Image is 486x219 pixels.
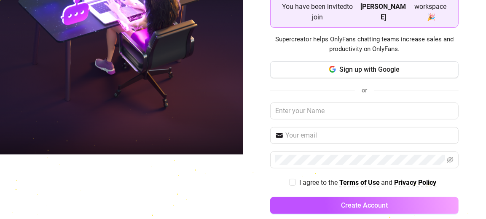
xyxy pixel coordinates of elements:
input: Your email [285,130,454,141]
span: eye-invisible [447,157,454,163]
strong: [PERSON_NAME] [361,3,406,21]
button: Sign up with Google [270,61,459,78]
span: Create Account [341,201,388,209]
span: I agree to the [299,178,339,187]
button: Create Account [270,197,459,214]
a: Terms of Use [339,178,380,187]
input: Enter your Name [270,103,459,119]
span: Sign up with Google [339,65,400,73]
strong: Terms of Use [339,178,380,187]
span: and [381,178,395,187]
span: workspace 🎉 [410,1,451,22]
strong: Privacy Policy [395,178,437,187]
span: or [362,87,368,94]
a: Privacy Policy [395,178,437,187]
span: Supercreator helps OnlyFans chatting teams increase sales and productivity on OnlyFans. [270,35,459,54]
span: You have been invited to join [277,1,357,22]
